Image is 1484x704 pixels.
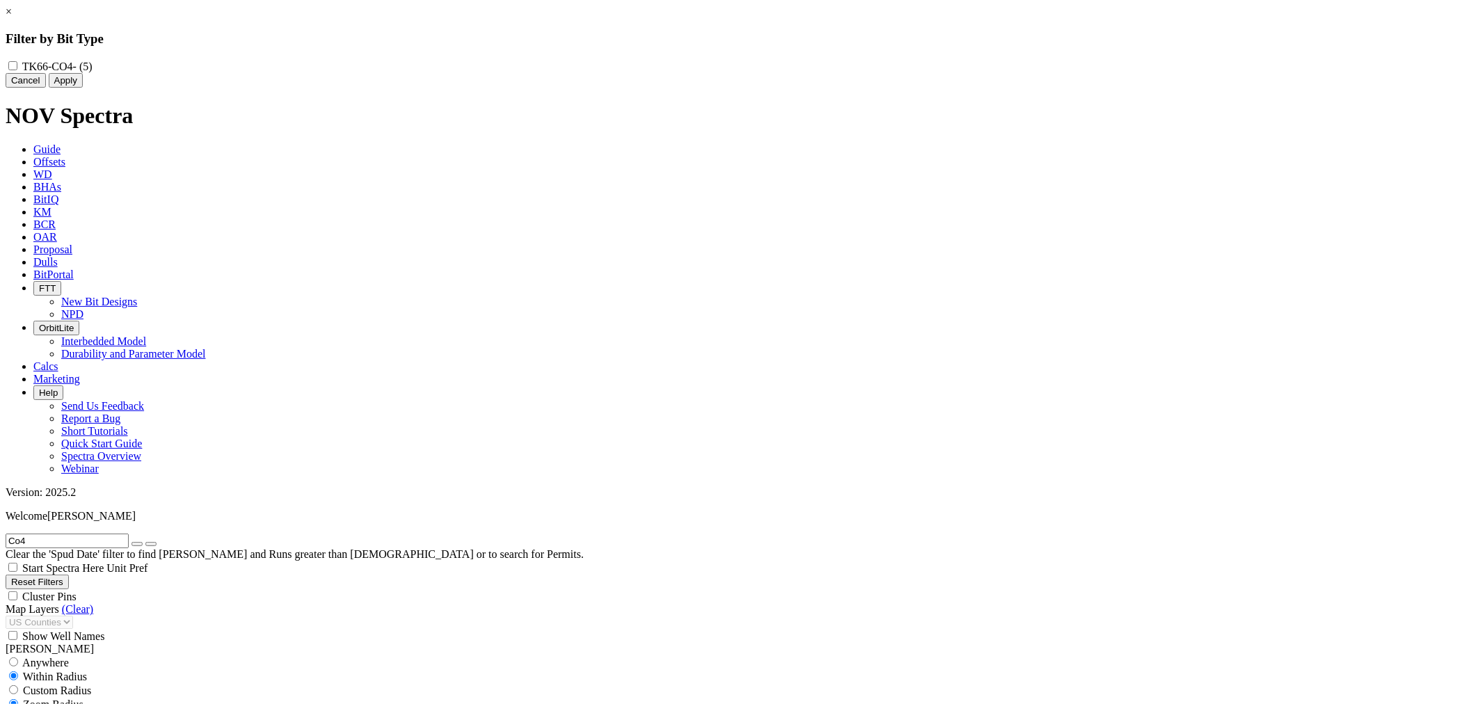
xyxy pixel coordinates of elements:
[33,181,61,193] span: BHAs
[33,269,74,280] span: BitPortal
[6,486,1478,499] div: Version: 2025.2
[33,360,58,372] span: Calcs
[23,685,91,696] span: Custom Radius
[33,373,80,385] span: Marketing
[6,510,1478,522] p: Welcome
[6,643,1478,655] div: [PERSON_NAME]
[22,562,104,574] span: Start Spectra Here
[61,335,146,347] a: Interbedded Model
[6,103,1478,129] h1: NOV Spectra
[33,143,61,155] span: Guide
[49,73,83,88] button: Apply
[22,630,104,642] span: Show Well Names
[6,548,584,560] span: Clear the 'Spud Date' filter to find [PERSON_NAME] and Runs greater than [DEMOGRAPHIC_DATA] or to...
[6,31,1478,47] h3: Filter by Bit Type
[39,283,56,294] span: FTT
[106,562,147,574] span: Unit Pref
[61,400,144,412] a: Send Us Feedback
[61,463,99,474] a: Webinar
[33,206,51,218] span: KM
[6,534,129,548] input: Search
[22,591,77,602] span: Cluster Pins
[39,387,58,398] span: Help
[6,603,59,615] span: Map Layers
[62,603,93,615] a: (Clear)
[6,575,69,589] button: Reset Filters
[33,168,52,180] span: WD
[6,6,12,17] a: ×
[61,413,120,424] a: Report a Bug
[61,450,141,462] a: Spectra Overview
[33,218,56,230] span: BCR
[22,61,93,72] label: TK66-CO4
[6,73,46,88] button: Cancel
[33,243,72,255] span: Proposal
[23,671,87,682] span: Within Radius
[22,657,69,669] span: Anywhere
[61,438,142,449] a: Quick Start Guide
[61,348,206,360] a: Durability and Parameter Model
[47,510,136,522] span: [PERSON_NAME]
[61,308,83,320] a: NPD
[61,296,137,307] a: New Bit Designs
[33,193,58,205] span: BitIQ
[33,231,57,243] span: OAR
[39,323,74,333] span: OrbitLite
[73,61,93,72] span: - (5)
[33,156,65,168] span: Offsets
[61,425,128,437] a: Short Tutorials
[33,256,58,268] span: Dulls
